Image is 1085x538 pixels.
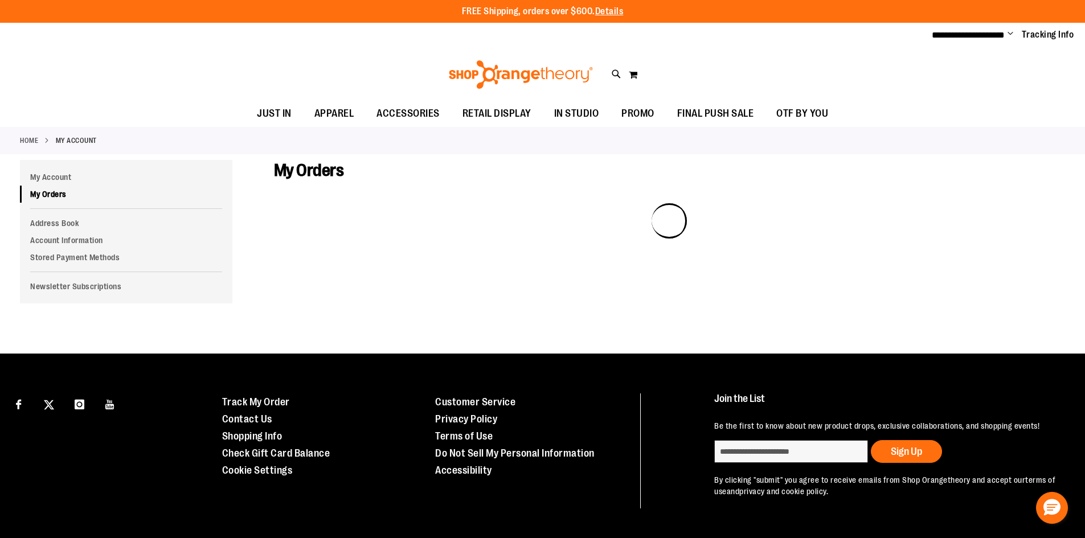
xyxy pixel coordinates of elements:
button: Account menu [1008,29,1013,40]
a: Details [595,6,624,17]
a: My Account [20,169,232,186]
span: ACCESSORIES [376,101,440,126]
a: Terms of Use [435,430,493,442]
a: Address Book [20,215,232,232]
span: My Orders [274,161,344,180]
a: Home [20,135,38,146]
input: enter email [714,440,868,463]
a: Customer Service [435,396,515,408]
strong: My Account [56,135,97,146]
a: Privacy Policy [435,413,497,425]
a: Visit our Facebook page [9,393,28,413]
button: Hello, have a question? Let’s chat. [1036,492,1068,524]
a: Cookie Settings [222,465,293,476]
a: IN STUDIO [543,101,611,127]
button: Sign Up [871,440,942,463]
span: OTF BY YOU [776,101,828,126]
a: Tracking Info [1022,28,1074,41]
p: Be the first to know about new product drops, exclusive collaborations, and shopping events! [714,420,1059,432]
a: Do Not Sell My Personal Information [435,447,595,459]
a: OTF BY YOU [765,101,840,127]
a: privacy and cookie policy. [739,487,828,496]
span: APPAREL [314,101,354,126]
a: Visit our X page [39,393,59,413]
a: JUST IN [245,101,303,127]
p: By clicking "submit" you agree to receive emails from Shop Orangetheory and accept our and [714,474,1059,497]
a: Shopping Info [222,430,282,442]
p: FREE Shipping, orders over $600. [462,5,624,18]
a: My Orders [20,186,232,203]
h4: Join the List [714,393,1059,414]
a: Account Information [20,232,232,249]
img: Twitter [44,400,54,410]
span: IN STUDIO [554,101,599,126]
a: Check Gift Card Balance [222,447,330,459]
a: APPAREL [303,101,366,127]
a: FINAL PUSH SALE [666,101,765,127]
a: Contact Us [222,413,272,425]
a: Track My Order [222,396,290,408]
a: Newsletter Subscriptions [20,278,232,295]
a: PROMO [610,101,666,127]
span: Sign Up [891,446,922,457]
a: Visit our Youtube page [100,393,120,413]
span: PROMO [621,101,654,126]
a: Stored Payment Methods [20,249,232,266]
a: Visit our Instagram page [69,393,89,413]
span: JUST IN [257,101,292,126]
span: FINAL PUSH SALE [677,101,754,126]
a: ACCESSORIES [365,101,451,127]
span: RETAIL DISPLAY [462,101,531,126]
img: Shop Orangetheory [447,60,595,89]
a: RETAIL DISPLAY [451,101,543,127]
a: Accessibility [435,465,492,476]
